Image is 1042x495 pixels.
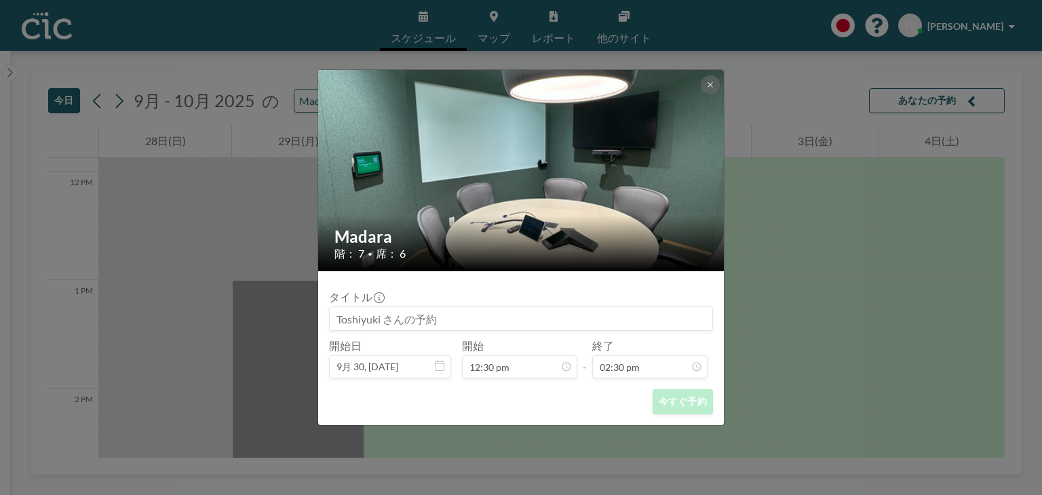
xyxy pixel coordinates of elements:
[334,226,709,247] h2: Madara
[329,339,362,353] label: 開始日
[334,247,364,260] span: 階： 7
[462,339,484,353] label: 開始
[368,249,372,259] span: •
[583,344,587,374] span: -
[376,247,406,260] span: 席： 6
[653,389,713,414] button: 今すぐ予約
[592,339,614,353] label: 終了
[330,307,712,330] input: Toshiyuki さんの予約
[329,290,383,304] label: タイトル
